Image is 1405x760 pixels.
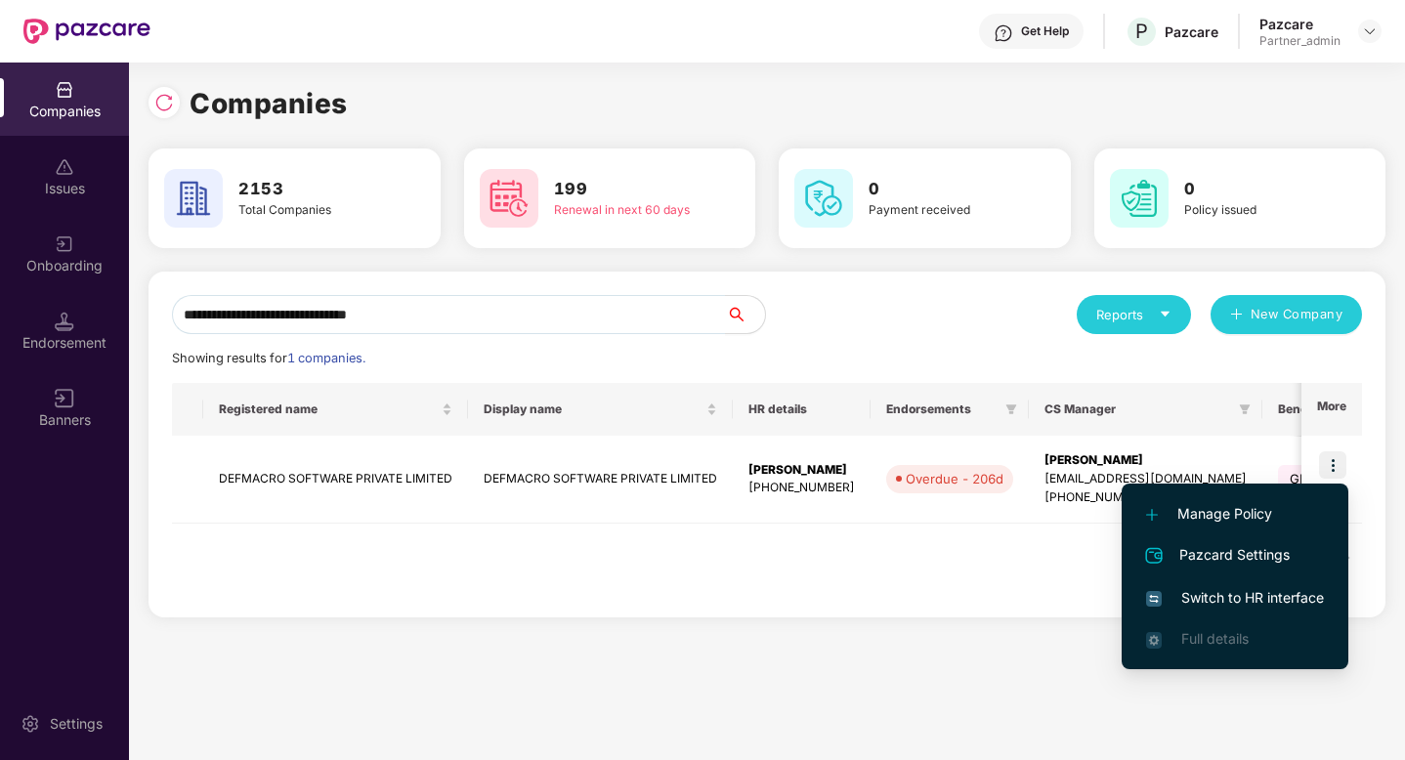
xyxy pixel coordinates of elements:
h3: 199 [554,177,700,202]
th: Display name [468,383,733,436]
span: P [1135,20,1148,43]
img: svg+xml;base64,PHN2ZyB4bWxucz0iaHR0cDovL3d3dy53My5vcmcvMjAwMC9zdmciIHdpZHRoPSI2MCIgaGVpZ2h0PSI2MC... [164,169,223,228]
h3: 0 [869,177,1014,202]
span: Switch to HR interface [1146,587,1324,609]
span: filter [1235,398,1255,421]
img: svg+xml;base64,PHN2ZyB4bWxucz0iaHR0cDovL3d3dy53My5vcmcvMjAwMC9zdmciIHdpZHRoPSIxNiIgaGVpZ2h0PSIxNi... [1146,591,1162,607]
img: icon [1319,451,1346,479]
span: Manage Policy [1146,503,1324,525]
img: New Pazcare Logo [23,19,150,44]
img: svg+xml;base64,PHN2ZyB3aWR0aD0iMTQuNSIgaGVpZ2h0PSIxNC41IiB2aWV3Qm94PSIwIDAgMTYgMTYiIGZpbGw9Im5vbm... [55,312,74,331]
div: [PHONE_NUMBER] [748,479,855,497]
div: Pazcare [1259,15,1341,33]
div: [PERSON_NAME] [748,461,855,480]
img: svg+xml;base64,PHN2ZyB3aWR0aD0iMjAiIGhlaWdodD0iMjAiIHZpZXdCb3g9IjAgMCAyMCAyMCIgZmlsbD0ibm9uZSIgeG... [55,234,74,254]
span: search [725,307,765,322]
img: svg+xml;base64,PHN2ZyB4bWxucz0iaHR0cDovL3d3dy53My5vcmcvMjAwMC9zdmciIHdpZHRoPSIxMi4yMDEiIGhlaWdodD... [1146,509,1158,521]
img: svg+xml;base64,PHN2ZyB4bWxucz0iaHR0cDovL3d3dy53My5vcmcvMjAwMC9zdmciIHdpZHRoPSI2MCIgaGVpZ2h0PSI2MC... [480,169,538,228]
div: Partner_admin [1259,33,1341,49]
div: [PERSON_NAME] [1044,451,1247,470]
span: Full details [1181,630,1249,647]
div: Settings [44,714,108,734]
span: Endorsements [886,401,998,417]
img: svg+xml;base64,PHN2ZyBpZD0iRHJvcGRvd24tMzJ4MzIiIHhtbG5zPSJodHRwOi8vd3d3LnczLm9yZy8yMDAwL3N2ZyIgd2... [1362,23,1378,39]
span: plus [1230,308,1243,323]
img: svg+xml;base64,PHN2ZyB4bWxucz0iaHR0cDovL3d3dy53My5vcmcvMjAwMC9zdmciIHdpZHRoPSI2MCIgaGVpZ2h0PSI2MC... [794,169,853,228]
h1: Companies [190,82,348,125]
div: Renewal in next 60 days [554,201,700,220]
div: Total Companies [238,201,384,220]
button: plusNew Company [1211,295,1362,334]
img: svg+xml;base64,PHN2ZyB4bWxucz0iaHR0cDovL3d3dy53My5vcmcvMjAwMC9zdmciIHdpZHRoPSIxNi4zNjMiIGhlaWdodD... [1146,632,1162,648]
img: svg+xml;base64,PHN2ZyBpZD0iUmVsb2FkLTMyeDMyIiB4bWxucz0iaHR0cDovL3d3dy53My5vcmcvMjAwMC9zdmciIHdpZH... [154,93,174,112]
div: [EMAIL_ADDRESS][DOMAIN_NAME] [1044,470,1247,488]
div: Pazcare [1165,22,1218,41]
button: search [725,295,766,334]
span: CS Manager [1044,401,1231,417]
img: svg+xml;base64,PHN2ZyBpZD0iSGVscC0zMngzMiIgeG1sbnM9Imh0dHA6Ly93d3cudzMub3JnLzIwMDAvc3ZnIiB3aWR0aD... [994,23,1013,43]
span: Registered name [219,401,438,417]
span: filter [1001,398,1021,421]
div: Policy issued [1184,201,1330,220]
span: Showing results for [172,351,365,365]
h3: 0 [1184,177,1330,202]
span: New Company [1251,305,1343,324]
span: Pazcard Settings [1146,544,1324,568]
div: Reports [1096,305,1171,324]
div: Overdue - 206d [906,469,1003,488]
div: Get Help [1021,23,1069,39]
td: DEFMACRO SOFTWARE PRIVATE LIMITED [468,436,733,524]
span: 1 companies. [287,351,365,365]
img: svg+xml;base64,PHN2ZyBpZD0iQ29tcGFuaWVzIiB4bWxucz0iaHR0cDovL3d3dy53My5vcmcvMjAwMC9zdmciIHdpZHRoPS... [55,80,74,100]
img: svg+xml;base64,PHN2ZyBpZD0iSXNzdWVzX2Rpc2FibGVkIiB4bWxucz0iaHR0cDovL3d3dy53My5vcmcvMjAwMC9zdmciIH... [55,157,74,177]
h3: 2153 [238,177,384,202]
span: Display name [484,401,702,417]
span: filter [1005,403,1017,415]
img: svg+xml;base64,PHN2ZyB4bWxucz0iaHR0cDovL3d3dy53My5vcmcvMjAwMC9zdmciIHdpZHRoPSIyNCIgaGVpZ2h0PSIyNC... [1142,544,1166,568]
th: More [1301,383,1362,436]
th: Registered name [203,383,468,436]
th: HR details [733,383,871,436]
td: DEFMACRO SOFTWARE PRIVATE LIMITED [203,436,468,524]
div: Payment received [869,201,1014,220]
img: svg+xml;base64,PHN2ZyB4bWxucz0iaHR0cDovL3d3dy53My5vcmcvMjAwMC9zdmciIHdpZHRoPSI2MCIgaGVpZ2h0PSI2MC... [1110,169,1169,228]
span: caret-down [1159,308,1171,320]
div: [PHONE_NUMBER] [1044,488,1247,507]
img: svg+xml;base64,PHN2ZyB3aWR0aD0iMTYiIGhlaWdodD0iMTYiIHZpZXdCb3g9IjAgMCAxNiAxNiIgZmlsbD0ibm9uZSIgeG... [55,389,74,408]
img: svg+xml;base64,PHN2ZyBpZD0iU2V0dGluZy0yMHgyMCIgeG1sbnM9Imh0dHA6Ly93d3cudzMub3JnLzIwMDAvc3ZnIiB3aW... [21,714,40,734]
span: filter [1239,403,1251,415]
